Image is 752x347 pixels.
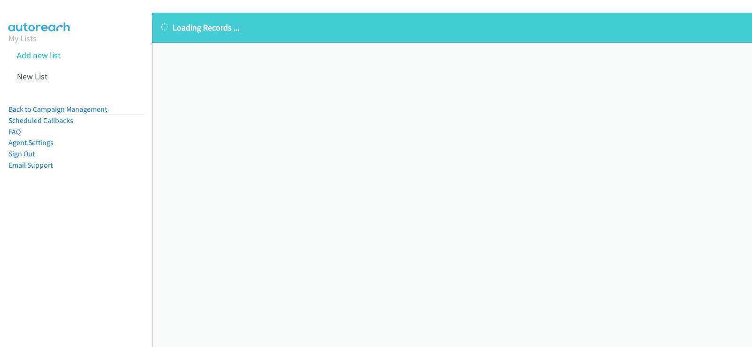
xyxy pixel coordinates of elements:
a: FAQ [8,127,21,136]
p: Loading Records ... [161,21,744,34]
a: Sign Out [8,149,35,158]
a: Email Support [8,161,53,170]
a: Back to Campaign Management [8,105,107,114]
a: Agent Settings [8,138,54,147]
a: Add new list [17,50,61,61]
a: My Lists [8,33,37,44]
a: New List [17,71,47,82]
a: Scheduled Callbacks [8,116,73,125]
